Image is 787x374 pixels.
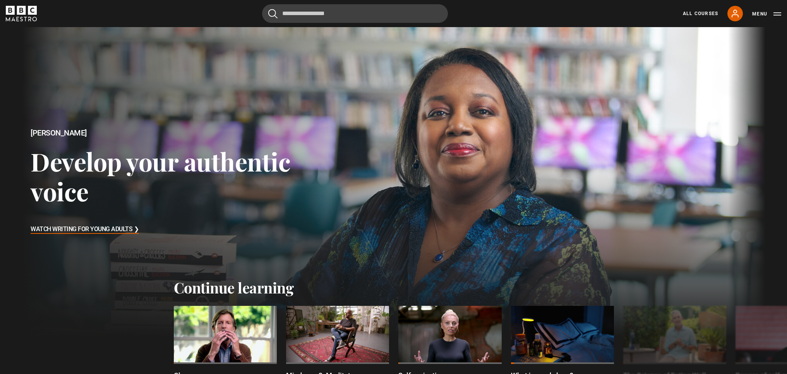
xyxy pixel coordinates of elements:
[174,279,614,297] h2: Continue learning
[31,129,319,137] h2: [PERSON_NAME]
[683,10,718,17] a: All Courses
[262,4,448,23] input: Search
[268,9,278,19] button: Submit the search query
[6,6,37,21] svg: BBC Maestro
[752,10,781,18] button: Toggle navigation
[22,27,765,337] a: [PERSON_NAME] Develop your authentic voice Watch Writing for Young Adults ❯
[31,146,319,206] h3: Develop your authentic voice
[31,224,139,235] h3: Watch Writing for Young Adults ❯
